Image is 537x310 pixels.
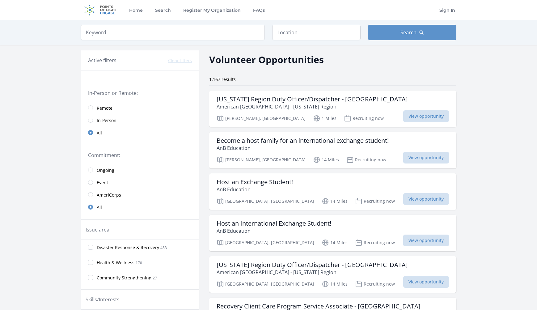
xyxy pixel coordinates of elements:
legend: Commitment: [88,151,192,159]
a: All [81,201,199,213]
a: In-Person [81,114,199,126]
span: View opportunity [403,152,449,163]
p: American [GEOGRAPHIC_DATA] - [US_STATE] Region [217,103,408,110]
p: AnB Education [217,227,331,235]
a: Host an International Exchange Student! AnB Education [GEOGRAPHIC_DATA], [GEOGRAPHIC_DATA] 14 Mil... [209,215,456,251]
input: Community Strengthening 27 [88,275,93,280]
button: Search [368,25,456,40]
a: All [81,126,199,139]
h3: [US_STATE] Region Duty Officer/Dispatcher - [GEOGRAPHIC_DATA] [217,261,408,269]
span: 1,167 results [209,76,236,82]
legend: Skills/Interests [86,296,120,303]
span: In-Person [97,117,116,124]
p: Recruiting now [355,239,395,246]
p: AnB Education [217,186,293,193]
span: View opportunity [403,110,449,122]
h2: Volunteer Opportunities [209,53,324,66]
span: View opportunity [403,193,449,205]
p: American [GEOGRAPHIC_DATA] - [US_STATE] Region [217,269,408,276]
p: 14 Miles [322,239,348,246]
span: Remote [97,105,112,111]
h3: Become a host family for an international exchange student! [217,137,389,144]
input: Location [272,25,361,40]
span: All [97,130,102,136]
legend: In-Person or Remote: [88,89,192,97]
p: Recruiting now [344,115,384,122]
p: Recruiting now [355,197,395,205]
span: View opportunity [403,276,449,288]
span: 483 [160,245,167,250]
h3: Host an Exchange Student! [217,178,293,186]
span: View opportunity [403,235,449,246]
span: AmeriCorps [97,192,121,198]
input: Disaster Response & Recovery 483 [88,245,93,250]
p: Recruiting now [346,156,386,163]
span: 170 [136,260,142,265]
h3: Active filters [88,57,116,64]
p: AnB Education [217,144,389,152]
h3: Recovery Client Care Program Service Associate - [GEOGRAPHIC_DATA] [217,303,421,310]
p: 14 Miles [322,197,348,205]
input: Health & Wellness 170 [88,260,93,265]
input: Keyword [81,25,265,40]
h3: [US_STATE] Region Duty Officer/Dispatcher - [GEOGRAPHIC_DATA] [217,96,408,103]
a: Host an Exchange Student! AnB Education [GEOGRAPHIC_DATA], [GEOGRAPHIC_DATA] 14 Miles Recruiting ... [209,173,456,210]
span: Community Strengthening [97,275,151,281]
a: [US_STATE] Region Duty Officer/Dispatcher - [GEOGRAPHIC_DATA] American [GEOGRAPHIC_DATA] - [US_ST... [209,91,456,127]
p: Recruiting now [355,280,395,288]
span: Ongoing [97,167,114,173]
a: AmeriCorps [81,189,199,201]
button: Clear filters [168,57,192,64]
p: 1 Miles [313,115,336,122]
span: Disaster Response & Recovery [97,244,159,251]
a: Event [81,176,199,189]
span: Event [97,180,108,186]
span: All [97,204,102,210]
a: Ongoing [81,164,199,176]
p: 14 Miles [322,280,348,288]
p: [GEOGRAPHIC_DATA], [GEOGRAPHIC_DATA] [217,280,314,288]
a: [US_STATE] Region Duty Officer/Dispatcher - [GEOGRAPHIC_DATA] American [GEOGRAPHIC_DATA] - [US_ST... [209,256,456,293]
p: [GEOGRAPHIC_DATA], [GEOGRAPHIC_DATA] [217,197,314,205]
span: Search [400,29,416,36]
a: Remote [81,102,199,114]
a: Become a host family for an international exchange student! AnB Education [PERSON_NAME], [GEOGRAP... [209,132,456,168]
h3: Host an International Exchange Student! [217,220,331,227]
span: 27 [153,275,157,281]
span: Health & Wellness [97,260,134,266]
p: [GEOGRAPHIC_DATA], [GEOGRAPHIC_DATA] [217,239,314,246]
p: [PERSON_NAME], [GEOGRAPHIC_DATA] [217,156,306,163]
p: 14 Miles [313,156,339,163]
p: [PERSON_NAME], [GEOGRAPHIC_DATA] [217,115,306,122]
legend: Issue area [86,226,109,233]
